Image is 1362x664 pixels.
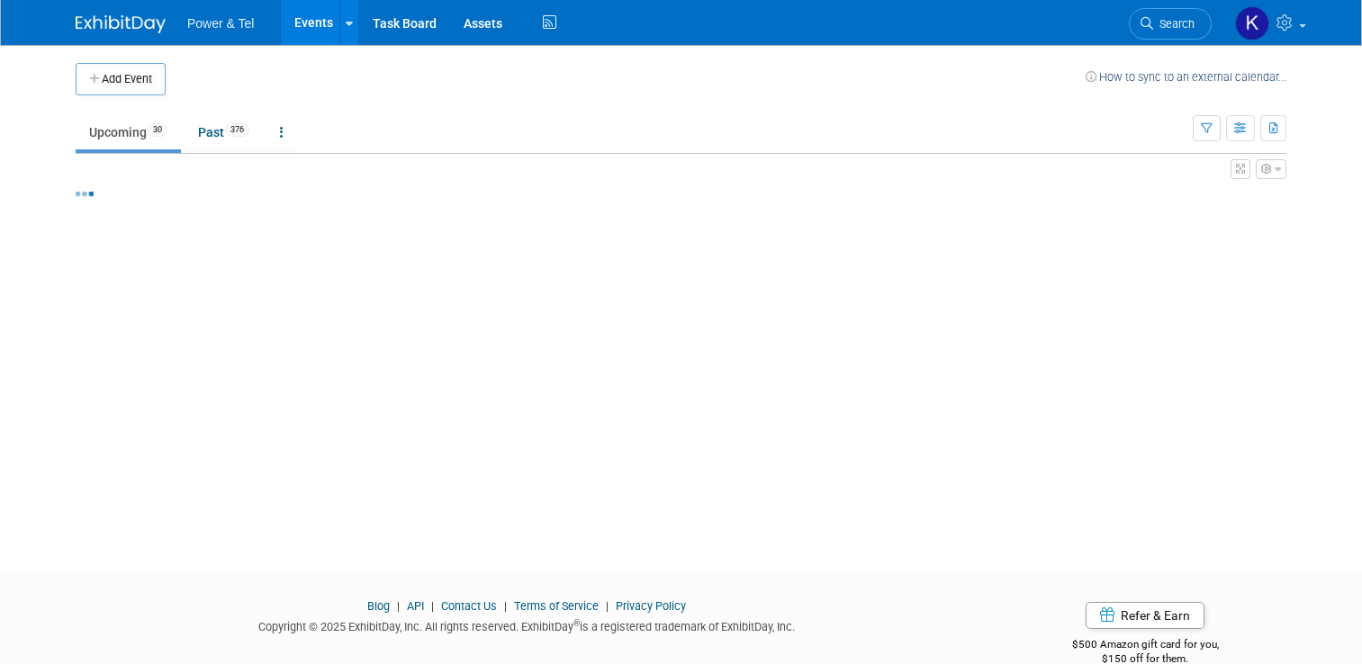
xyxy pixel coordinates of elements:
a: Contact Us [441,599,497,613]
a: Past376 [185,115,263,149]
span: | [427,599,438,613]
span: Power & Tel [187,16,254,31]
div: Copyright © 2025 ExhibitDay, Inc. All rights reserved. ExhibitDay is a registered trademark of Ex... [76,615,977,635]
img: ExhibitDay [76,15,166,33]
a: Privacy Policy [616,599,686,613]
img: Kelley Hood [1235,6,1269,40]
span: | [601,599,613,613]
a: Search [1129,8,1212,40]
sup: ® [573,618,580,628]
span: Search [1153,17,1195,31]
button: Add Event [76,63,166,95]
a: API [407,599,424,613]
a: Upcoming30 [76,115,181,149]
a: Terms of Service [514,599,599,613]
a: Refer & Earn [1086,602,1204,629]
a: How to sync to an external calendar... [1086,70,1286,84]
span: 30 [148,123,167,137]
span: | [392,599,404,613]
img: loading... [76,192,94,196]
span: 376 [225,123,249,137]
a: Blog [367,599,390,613]
span: | [500,599,511,613]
